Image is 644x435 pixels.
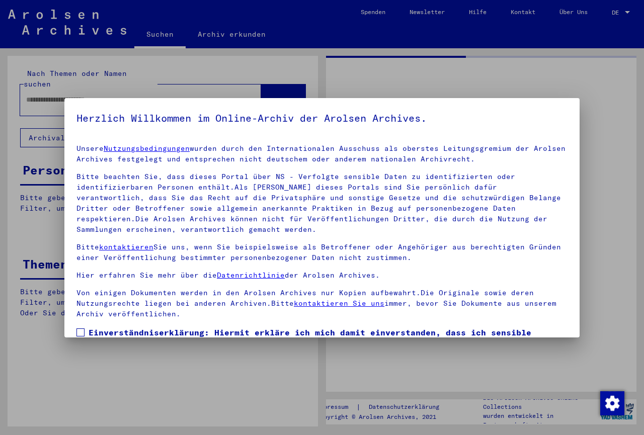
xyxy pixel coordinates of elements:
[76,143,568,164] p: Unsere wurden durch den Internationalen Ausschuss als oberstes Leitungsgremium der Arolsen Archiv...
[76,242,568,263] p: Bitte Sie uns, wenn Sie beispielsweise als Betroffener oder Angehöriger aus berechtigten Gründen ...
[76,171,568,235] p: Bitte beachten Sie, dass dieses Portal über NS - Verfolgte sensible Daten zu identifizierten oder...
[76,110,568,126] h5: Herzlich Willkommen im Online-Archiv der Arolsen Archives.
[76,270,568,281] p: Hier erfahren Sie mehr über die der Arolsen Archives.
[294,299,384,308] a: kontaktieren Sie uns
[217,271,285,280] a: Datenrichtlinie
[600,391,624,415] img: Zustimmung ändern
[99,242,153,251] a: kontaktieren
[76,288,568,319] p: Von einigen Dokumenten werden in den Arolsen Archives nur Kopien aufbewahrt.Die Originale sowie d...
[600,391,624,415] div: Zustimmung ändern
[104,144,190,153] a: Nutzungsbedingungen
[89,326,568,375] span: Einverständniserklärung: Hiermit erkläre ich mich damit einverstanden, dass ich sensible personen...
